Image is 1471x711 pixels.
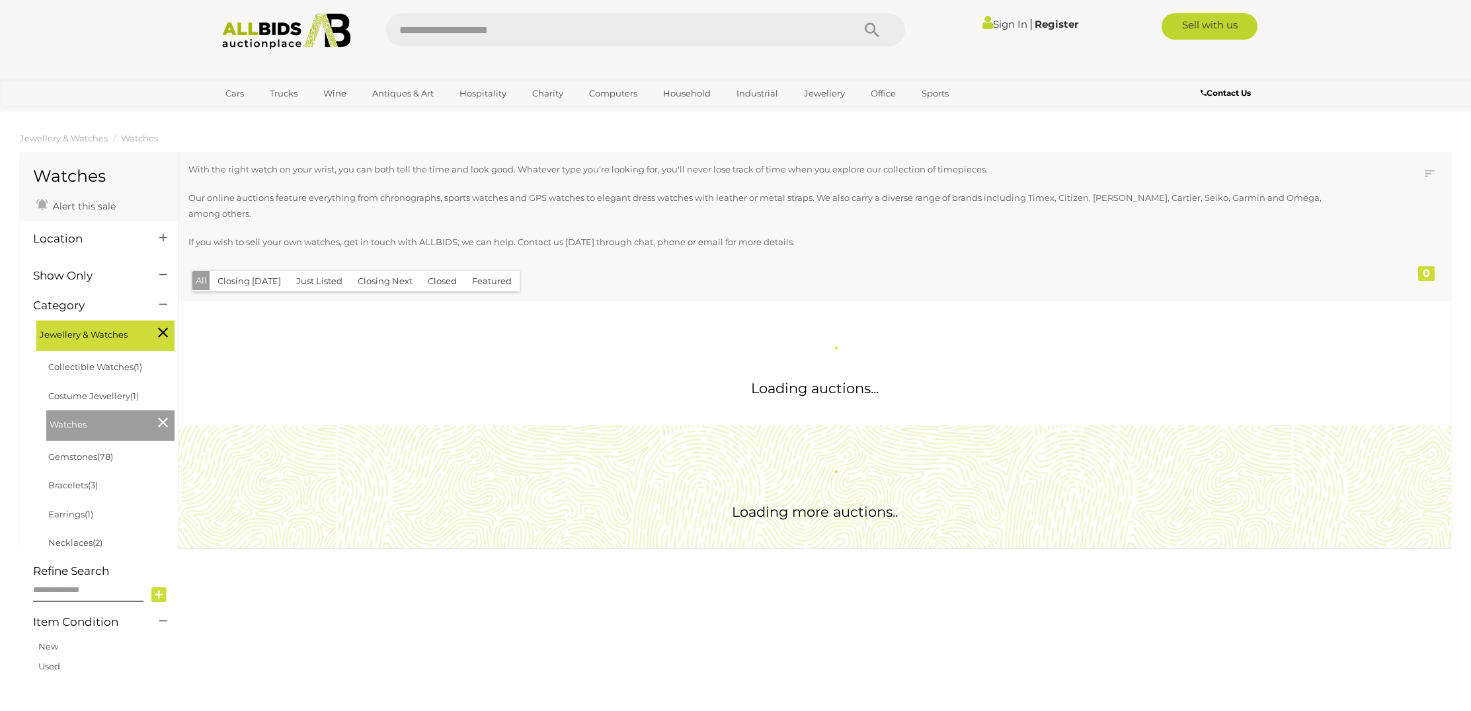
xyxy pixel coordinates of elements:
[50,200,116,212] span: Alert this sale
[451,83,515,104] a: Hospitality
[464,271,520,291] button: Featured
[48,537,102,548] a: Necklaces(2)
[751,380,879,396] span: Loading auctions...
[862,83,904,104] a: Office
[33,233,139,245] h4: Location
[217,104,328,126] a: [GEOGRAPHIC_DATA]
[913,83,957,104] a: Sports
[20,133,108,143] a: Jewellery & Watches
[33,565,175,578] h4: Refine Search
[655,83,719,104] a: Household
[48,480,98,490] a: Bracelets(3)
[93,537,102,548] span: (2)
[188,162,1327,177] p: With the right watch on your wrist, you can both tell the time and look good. Whatever type you'r...
[33,167,165,186] h1: Watches
[982,18,1027,30] a: Sign In
[1201,88,1251,98] b: Contact Us
[288,271,350,291] button: Just Listed
[350,271,420,291] button: Closing Next
[580,83,646,104] a: Computers
[40,324,139,342] span: Jewellery & Watches
[420,271,465,291] button: Closed
[1029,17,1033,31] span: |
[33,616,139,628] h4: Item Condition
[1418,266,1435,281] div: 0
[728,83,787,104] a: Industrial
[33,270,139,282] h4: Show Only
[524,83,572,104] a: Charity
[839,13,905,46] button: Search
[1035,18,1078,30] a: Register
[97,451,113,462] span: (78)
[1162,13,1257,40] a: Sell with us
[33,195,119,215] a: Alert this sale
[33,299,139,312] h4: Category
[38,641,58,652] a: New
[130,391,139,401] span: (1)
[48,451,113,462] a: Gemstones(78)
[364,83,442,104] a: Antiques & Art
[215,13,358,50] img: Allbids.com.au
[48,509,93,519] a: Earrings(1)
[88,480,98,490] span: (3)
[48,391,139,401] a: Costume Jewellery(1)
[261,83,306,104] a: Trucks
[188,190,1327,221] p: Our online auctions feature everything from chronographs, sports watches and GPS watches to elega...
[217,83,253,104] a: Cars
[1201,86,1254,100] a: Contact Us
[48,361,142,372] a: Collectible Watches(1)
[795,83,854,104] a: Jewellery
[188,235,1327,250] p: If you wish to sell your own watches, get in touch with ALLBIDS; we can help. Contact us [DATE] t...
[121,133,158,143] a: Watches
[732,504,898,520] span: Loading more auctions..
[50,414,149,432] span: Watches
[134,361,142,372] span: (1)
[315,83,355,104] a: Wine
[85,509,93,519] span: (1)
[38,661,60,671] a: Used
[192,271,210,290] button: All
[210,271,289,291] button: Closing [DATE]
